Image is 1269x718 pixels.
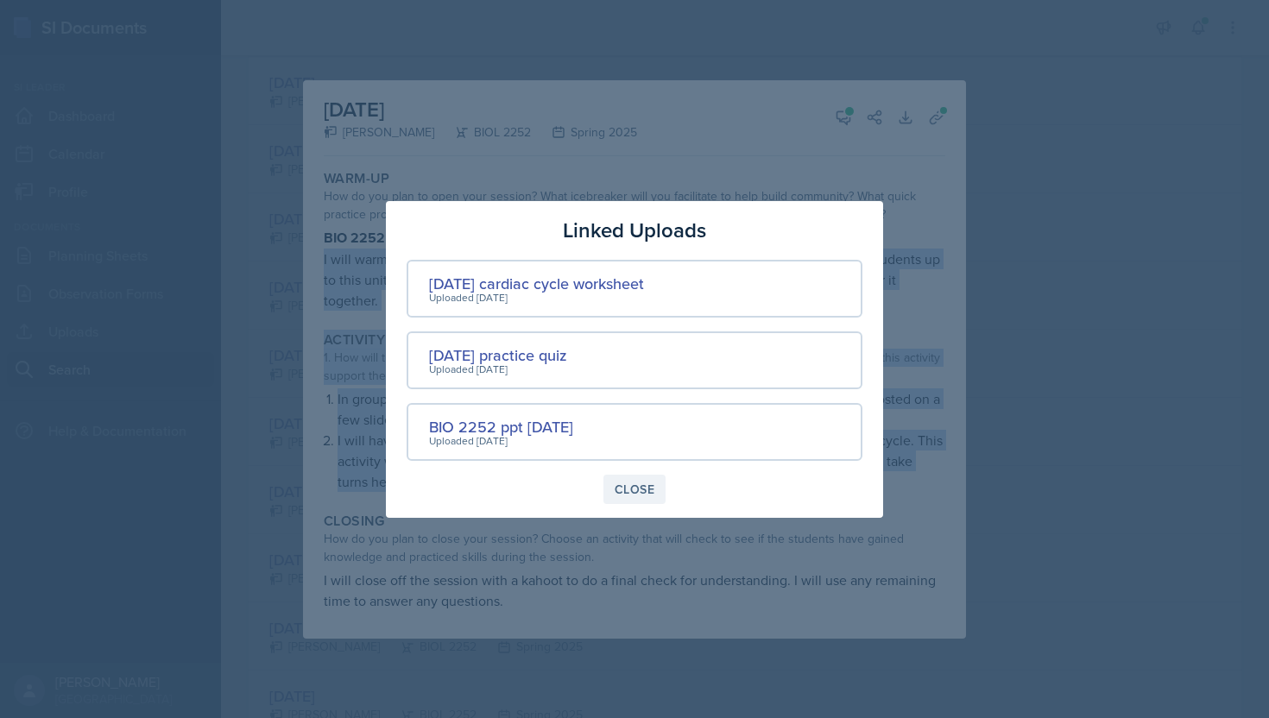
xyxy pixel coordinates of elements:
[429,415,573,438] div: BIO 2252 ppt [DATE]
[429,433,573,449] div: Uploaded [DATE]
[429,343,567,367] div: [DATE] practice quiz
[429,290,644,305] div: Uploaded [DATE]
[429,272,644,295] div: [DATE] cardiac cycle worksheet
[429,362,567,377] div: Uploaded [DATE]
[615,482,654,496] div: Close
[563,215,706,246] h3: Linked Uploads
[603,475,666,504] button: Close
